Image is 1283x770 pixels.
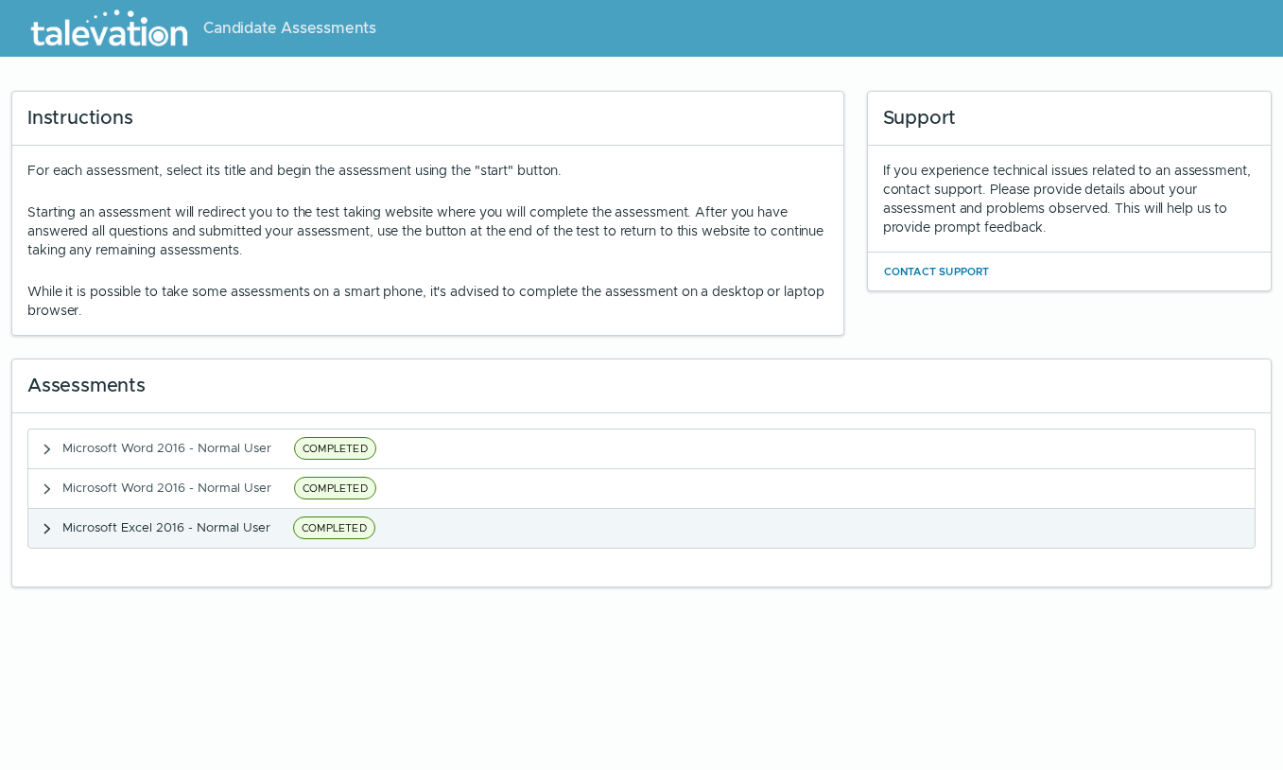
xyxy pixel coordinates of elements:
[27,161,828,320] div: For each assessment, select its title and begin the assessment using the "start" button.
[293,516,375,539] span: COMPLETED
[868,92,1271,146] div: Support
[62,480,271,496] span: Microsoft Word 2016 - Normal User
[28,509,1255,548] button: Microsoft Excel 2016 - Normal UserCOMPLETED
[27,202,828,259] p: Starting an assessment will redirect you to the test taking website where you will complete the a...
[294,437,376,460] span: COMPLETED
[96,15,125,30] span: Help
[62,440,271,456] span: Microsoft Word 2016 - Normal User
[28,429,1255,468] button: Microsoft Word 2016 - Normal UserCOMPLETED
[12,359,1271,413] div: Assessments
[203,17,376,40] span: Candidate Assessments
[27,282,828,320] p: While it is possible to take some assessments on a smart phone, it's advised to complete the asse...
[883,161,1256,236] div: If you experience technical issues related to an assessment, contact support. Please provide deta...
[62,519,270,535] span: Microsoft Excel 2016 - Normal User
[23,5,196,52] img: Talevation_Logo_Transparent_white.png
[12,92,843,146] div: Instructions
[28,469,1255,508] button: Microsoft Word 2016 - Normal UserCOMPLETED
[883,260,991,283] button: Contact Support
[294,477,376,499] span: COMPLETED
